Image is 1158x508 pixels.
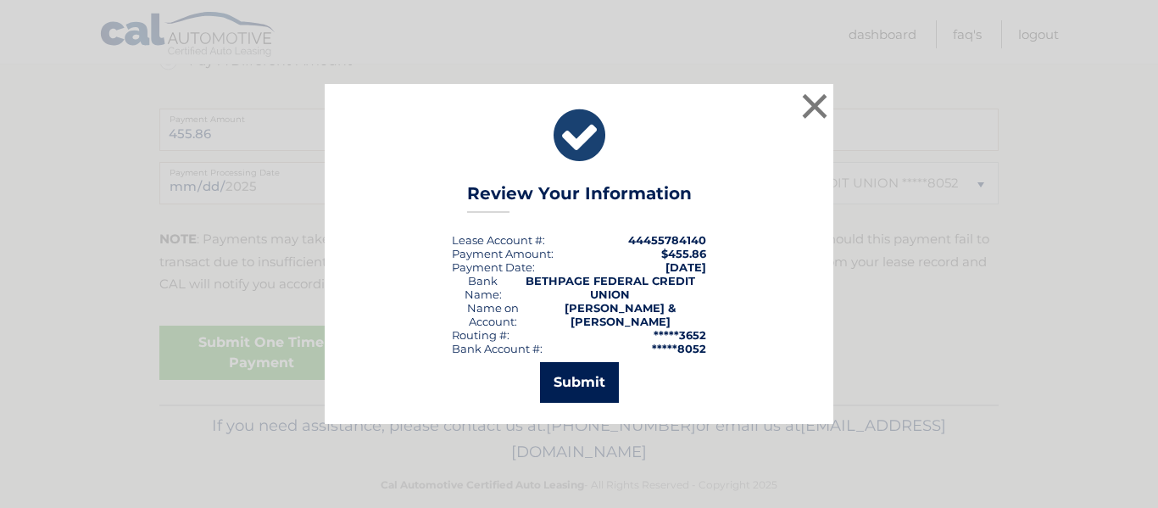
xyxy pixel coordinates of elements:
span: Payment Date [452,260,532,274]
div: Routing #: [452,328,509,342]
div: Bank Name: [452,274,515,301]
div: : [452,260,535,274]
span: $455.86 [661,247,706,260]
strong: 44455784140 [628,233,706,247]
span: [DATE] [665,260,706,274]
strong: [PERSON_NAME] & [PERSON_NAME] [565,301,676,328]
div: Payment Amount: [452,247,554,260]
button: × [798,89,832,123]
button: Submit [540,362,619,403]
h3: Review Your Information [467,183,692,213]
div: Name on Account: [452,301,534,328]
div: Lease Account #: [452,233,545,247]
div: Bank Account #: [452,342,543,355]
strong: BETHPAGE FEDERAL CREDIT UNION [526,274,695,301]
